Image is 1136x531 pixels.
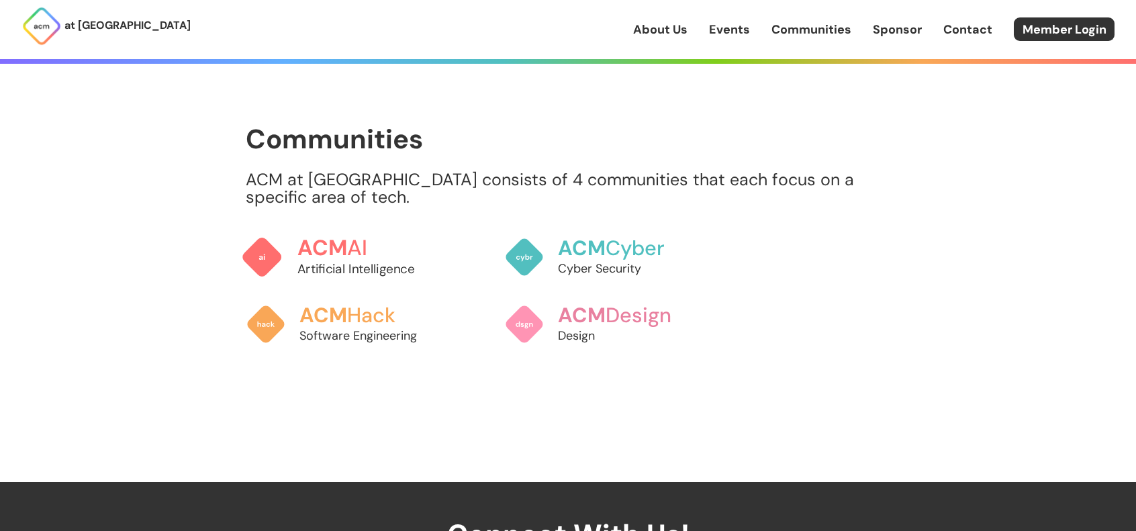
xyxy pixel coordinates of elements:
p: Design [558,327,699,344]
h3: AI [297,236,446,260]
a: ACMAIArtificial Intelligence [241,222,446,292]
img: ACM Hack [246,304,286,344]
a: Contact [943,21,992,38]
p: ACM at [GEOGRAPHIC_DATA] consists of 4 communities that each focus on a specific area of tech. [246,171,890,206]
img: ACM Design [504,304,545,344]
h3: Cyber [558,237,699,260]
p: at [GEOGRAPHIC_DATA] [64,17,191,34]
a: Events [709,21,750,38]
a: About Us [633,21,688,38]
p: Software Engineering [299,327,440,344]
a: at [GEOGRAPHIC_DATA] [21,6,191,46]
span: ACM [558,235,606,261]
a: ACMDesignDesign [504,291,699,358]
img: ACM Logo [21,6,62,46]
span: ACM [297,234,348,261]
h3: Hack [299,304,440,327]
h1: Communities [246,124,890,154]
img: ACM Cyber [504,237,545,277]
a: Sponsor [873,21,922,38]
a: Communities [771,21,851,38]
p: Cyber Security [558,260,699,277]
p: Artificial Intelligence [297,260,446,278]
a: Member Login [1014,17,1115,41]
span: ACM [299,302,347,328]
a: ACMHackSoftware Engineering [246,291,440,358]
span: ACM [558,302,606,328]
a: ACMCyberCyber Security [504,224,699,291]
h3: Design [558,304,699,327]
img: ACM AI [241,236,283,278]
